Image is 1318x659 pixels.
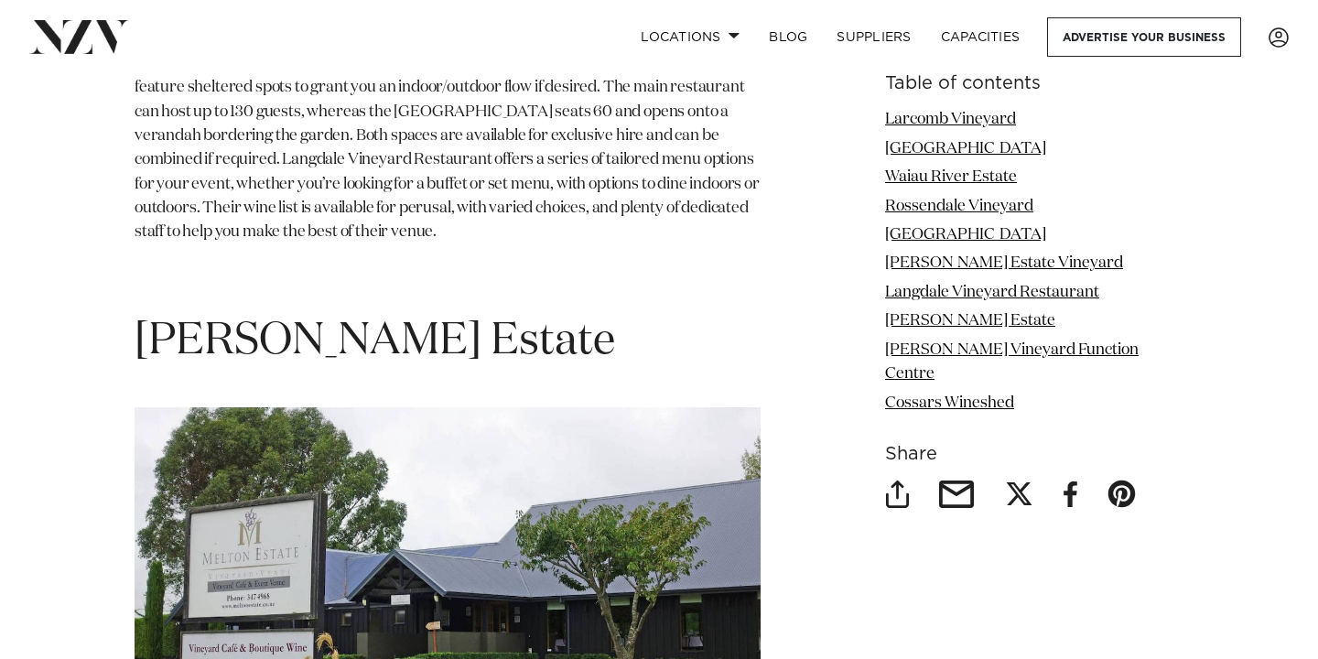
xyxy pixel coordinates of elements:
a: Waiau River Estate [885,169,1017,185]
a: Advertise your business [1047,17,1241,57]
a: [PERSON_NAME] Estate Vineyard [885,255,1123,271]
img: nzv-logo.png [29,20,129,53]
a: Rossendale Vineyard [885,198,1033,213]
a: Cossars Wineshed [885,394,1014,410]
a: BLOG [754,17,822,57]
h6: Share [885,445,1183,464]
a: [GEOGRAPHIC_DATA] [885,227,1046,243]
a: [PERSON_NAME] Vineyard Function Centre [885,342,1139,382]
a: Langdale Vineyard Restaurant [885,285,1099,300]
a: [PERSON_NAME] Estate [885,313,1055,329]
a: SUPPLIERS [822,17,925,57]
span: [PERSON_NAME] Estate [135,319,615,363]
a: Locations [626,17,754,57]
h6: Table of contents [885,74,1183,93]
a: [GEOGRAPHIC_DATA] [885,140,1046,156]
a: Capacities [926,17,1035,57]
a: Larcomb Vineyard [885,112,1016,127]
